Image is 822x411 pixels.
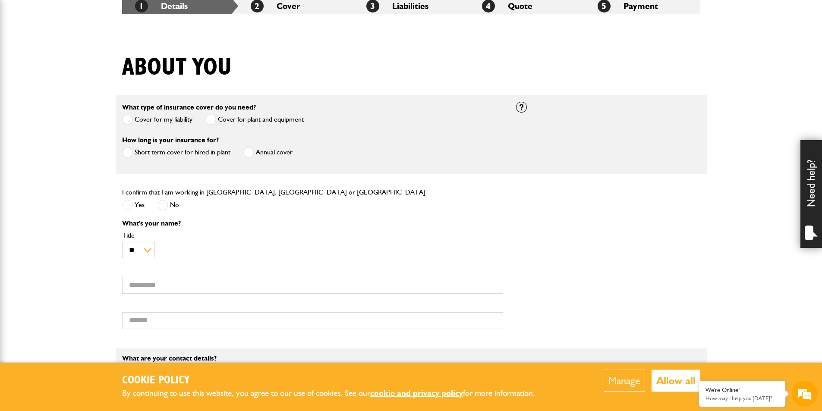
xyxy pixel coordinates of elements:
[122,200,145,210] label: Yes
[122,53,232,82] h1: About you
[45,48,145,60] div: Chat with us now
[652,370,700,392] button: Allow all
[122,220,503,227] p: What's your name?
[122,387,549,400] p: By continuing to use this website, you agree to our use of cookies. See our for more information.
[370,388,463,398] a: cookie and privacy policy
[11,156,157,258] textarea: Type your message and hit 'Enter'
[122,355,503,362] p: What are your contact details?
[205,114,304,125] label: Cover for plant and equipment
[117,266,157,277] em: Start Chat
[11,105,157,124] input: Enter your email address
[11,131,157,150] input: Enter your phone number
[705,386,779,394] div: We're Online!
[122,137,219,144] label: How long is your insurance for?
[122,114,192,125] label: Cover for my liability
[243,147,293,158] label: Annual cover
[800,140,822,248] div: Need help?
[122,374,549,387] h2: Cookie Policy
[122,104,256,111] label: What type of insurance cover do you need?
[11,80,157,99] input: Enter your last name
[705,395,779,402] p: How may I help you today?
[15,48,36,60] img: d_20077148190_company_1631870298795_20077148190
[157,200,179,210] label: No
[142,4,162,25] div: Minimize live chat window
[604,370,645,392] button: Manage
[122,189,425,196] label: I confirm that I am working in [GEOGRAPHIC_DATA], [GEOGRAPHIC_DATA] or [GEOGRAPHIC_DATA]
[122,147,230,158] label: Short term cover for hired in plant
[122,232,503,239] label: Title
